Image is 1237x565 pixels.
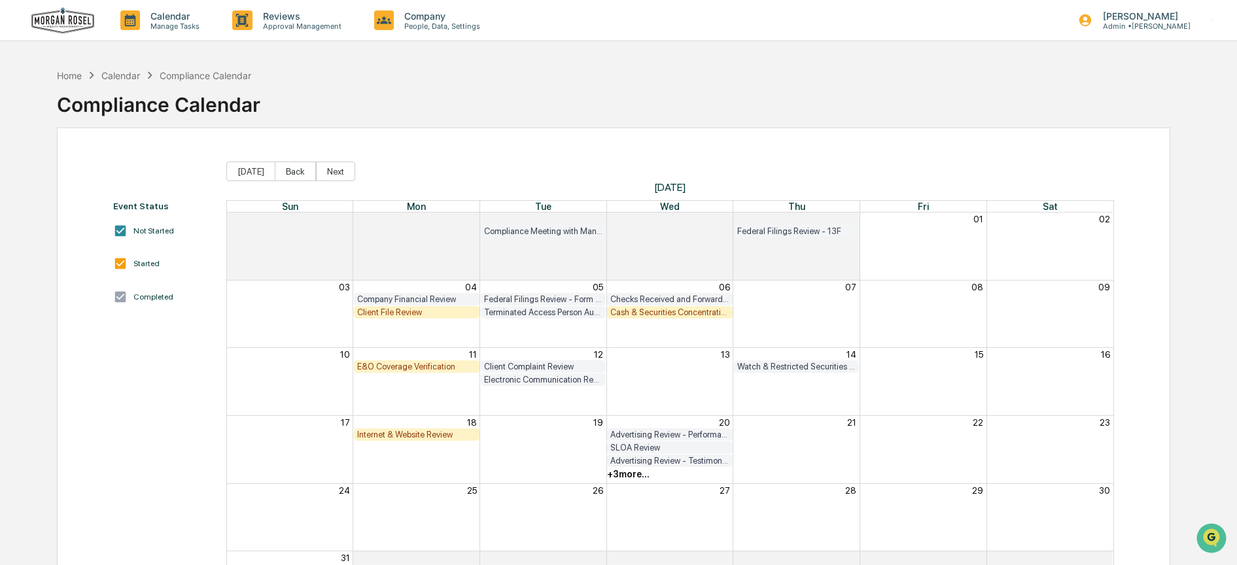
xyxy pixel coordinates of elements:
[466,214,477,224] button: 28
[592,214,603,224] button: 29
[407,201,426,212] span: Mon
[593,282,603,292] button: 05
[282,201,298,212] span: Sun
[607,469,650,479] div: + 3 more...
[845,485,856,496] button: 28
[484,375,603,385] div: Electronic Communication Review
[26,190,82,203] span: Data Lookup
[973,553,983,563] button: 05
[92,221,158,231] a: Powered byPylon
[720,485,730,496] button: 27
[133,292,173,301] div: Completed
[467,553,477,563] button: 01
[357,362,476,371] div: E&O Coverage Verification
[610,307,729,317] div: Cash & Securities Concentration Review
[1099,214,1110,224] button: 02
[140,22,206,31] p: Manage Tasks
[133,259,160,268] div: Started
[13,166,24,177] div: 🖐️
[847,417,856,428] button: 21
[1098,282,1110,292] button: 09
[357,430,476,439] div: Internet & Website Review
[13,100,37,124] img: 1746055101610-c473b297-6a78-478c-a979-82029cc54cd1
[719,553,730,563] button: 03
[160,70,251,81] div: Compliance Calendar
[484,226,603,236] div: Compliance Meeting with Management
[1092,22,1191,31] p: Admin • [PERSON_NAME]
[275,162,316,181] button: Back
[316,162,355,181] button: Next
[340,349,350,360] button: 10
[226,162,275,181] button: [DATE]
[1043,201,1058,212] span: Sat
[130,222,158,231] span: Pylon
[90,160,167,183] a: 🗄️Attestations
[737,362,856,371] div: Watch & Restricted Securities List
[339,485,350,496] button: 24
[469,349,477,360] button: 11
[788,201,805,212] span: Thu
[357,294,476,304] div: Company Financial Review
[1099,553,1110,563] button: 06
[846,349,856,360] button: 14
[737,226,856,236] div: Federal Filings Review - 13F
[1195,522,1230,557] iframe: Open customer support
[253,10,348,22] p: Reviews
[973,417,983,428] button: 22
[8,184,88,208] a: 🔎Data Lookup
[610,456,729,466] div: Advertising Review - Testimonials and Endorsements
[101,70,140,81] div: Calendar
[845,282,856,292] button: 07
[484,294,603,304] div: Federal Filings Review - Form N-PX
[1101,349,1110,360] button: 16
[226,181,1114,194] span: [DATE]
[593,485,603,496] button: 26
[357,307,476,317] div: Client File Review
[340,214,350,224] button: 27
[253,22,348,31] p: Approval Management
[719,282,730,292] button: 06
[610,430,729,439] div: Advertising Review - Performance Advertising
[465,282,477,292] button: 04
[113,201,213,211] div: Event Status
[972,485,983,496] button: 29
[1099,485,1110,496] button: 30
[593,417,603,428] button: 19
[341,553,350,563] button: 31
[847,214,856,224] button: 31
[394,22,487,31] p: People, Data, Settings
[26,165,84,178] span: Preclearance
[845,553,856,563] button: 04
[971,282,983,292] button: 08
[44,113,166,124] div: We're available if you need us!
[108,165,162,178] span: Attestations
[8,160,90,183] a: 🖐️Preclearance
[394,10,487,22] p: Company
[13,191,24,201] div: 🔎
[719,214,730,224] button: 30
[721,349,730,360] button: 13
[44,100,215,113] div: Start new chat
[57,82,260,116] div: Compliance Calendar
[594,349,603,360] button: 12
[660,201,680,212] span: Wed
[57,70,82,81] div: Home
[341,417,350,428] button: 17
[592,553,603,563] button: 02
[719,417,730,428] button: 20
[610,443,729,453] div: SLOA Review
[31,7,94,34] img: logo
[13,27,238,48] p: How can we help?
[918,201,929,212] span: Fri
[1100,417,1110,428] button: 23
[975,349,983,360] button: 15
[484,362,603,371] div: Client Complaint Review
[535,201,551,212] span: Tue
[133,226,174,235] div: Not Started
[95,166,105,177] div: 🗄️
[484,307,603,317] div: Terminated Access Person Audit
[222,104,238,120] button: Start new chat
[467,485,477,496] button: 25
